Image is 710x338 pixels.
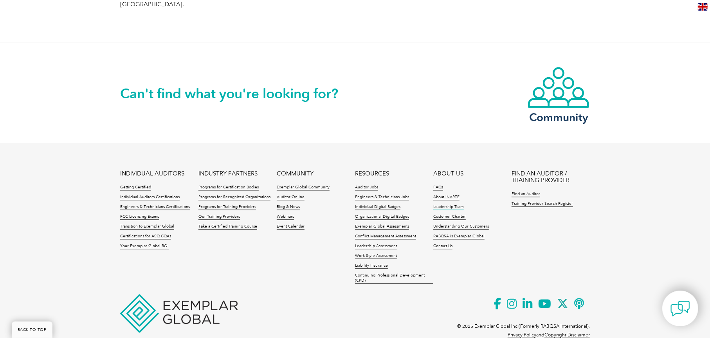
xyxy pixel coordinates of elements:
a: Organizational Digital Badges [355,214,409,220]
a: FAQs [433,185,443,190]
a: Customer Charter [433,214,466,220]
a: Continuing Professional Development (CPD) [355,273,433,284]
a: Blog & News [277,204,300,210]
a: About iNARTE [433,195,460,200]
a: Programs for Recognized Organizations [198,195,270,200]
a: RABQSA is Exemplar Global [433,234,485,239]
a: Webinars [277,214,294,220]
a: Leadership Assessment [355,244,397,249]
a: Privacy Policy [508,332,536,338]
a: Our Training Providers [198,214,240,220]
a: Programs for Certification Bodies [198,185,259,190]
img: en [698,3,708,11]
a: Programs for Training Providers [198,204,256,210]
a: Understanding Our Customers [433,224,489,230]
a: Community [527,66,590,122]
a: Engineers & Technicians Certifications [120,204,190,210]
a: COMMUNITY [277,170,314,177]
img: contact-chat.png [670,299,690,318]
h2: Can't find what you're looking for? [120,87,355,100]
a: FIND AN AUDITOR / TRAINING PROVIDER [512,170,590,184]
a: FCC Licensing Exams [120,214,159,220]
a: Getting Certified [120,185,151,190]
a: Exemplar Global Community [277,185,330,190]
a: RESOURCES [355,170,389,177]
a: Exemplar Global Assessments [355,224,409,230]
img: icon-community.webp [527,66,590,108]
img: Exemplar Global [120,294,238,333]
a: Find an Auditor [512,192,540,197]
a: Auditor Jobs [355,185,378,190]
a: Conflict Management Assessment [355,234,416,239]
h3: Community [527,112,590,122]
a: Individual Auditors Certifications [120,195,180,200]
a: Contact Us [433,244,452,249]
a: Your Exemplar Global ROI [120,244,169,249]
a: Training Provider Search Register [512,201,573,207]
a: Auditor Online [277,195,305,200]
a: Engineers & Technicians Jobs [355,195,409,200]
a: Event Calendar [277,224,305,230]
p: © 2025 Exemplar Global Inc (Formerly RABQSA International). [457,322,590,331]
a: Leadership Team [433,204,464,210]
a: Work Style Assessment [355,253,397,259]
a: Individual Digital Badges [355,204,400,210]
a: Take a Certified Training Course [198,224,257,230]
a: BACK TO TOP [12,322,52,338]
a: INDUSTRY PARTNERS [198,170,258,177]
a: Liability Insurance [355,263,388,269]
a: INDIVIDUAL AUDITORS [120,170,184,177]
a: Transition to Exemplar Global [120,224,174,230]
a: ABOUT US [433,170,463,177]
a: Copyright Disclaimer [544,332,590,338]
a: Certifications for ASQ CQAs [120,234,171,239]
